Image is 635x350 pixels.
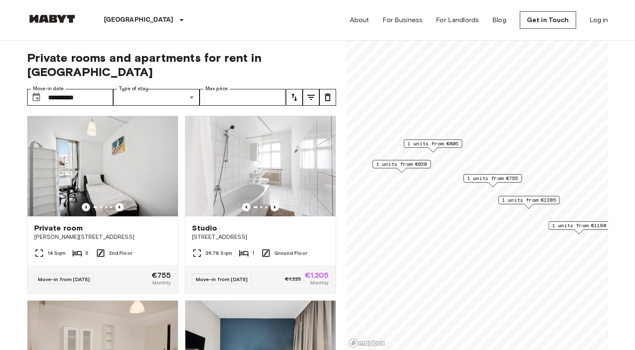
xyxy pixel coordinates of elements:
[407,140,458,147] span: 1 units from €805
[463,174,522,187] div: Map marker
[115,203,124,211] button: Previous image
[404,139,462,152] div: Map marker
[152,279,171,287] span: Monthly
[27,51,336,79] span: Private rooms and apartments for rent in [GEOGRAPHIC_DATA]
[28,116,178,216] img: Marketing picture of unit DE-01-302-006-05
[548,221,610,234] div: Map marker
[305,271,329,279] span: €1,205
[285,275,301,283] span: €1,225
[349,338,385,348] a: Mapbox logo
[382,15,422,25] a: For Business
[376,160,427,168] span: 1 units from €620
[34,223,83,233] span: Private room
[552,222,606,229] span: 1 units from €1190
[205,249,232,257] span: 36.78 Sqm
[372,160,431,173] div: Map marker
[205,85,228,92] label: Max price
[38,276,90,282] span: Move-in from [DATE]
[82,203,90,211] button: Previous image
[152,271,171,279] span: €755
[27,15,77,23] img: Habyt
[498,196,559,209] div: Map marker
[185,116,336,216] img: Marketing picture of unit DE-01-030-001-01H
[502,196,556,204] span: 1 units from €1205
[303,89,319,106] button: tune
[196,276,248,282] span: Move-in from [DATE]
[274,249,307,257] span: Ground Floor
[350,15,369,25] a: About
[319,89,336,106] button: tune
[286,89,303,106] button: tune
[86,249,89,257] span: 5
[34,233,171,241] span: [PERSON_NAME][STREET_ADDRESS]
[192,233,329,241] span: [STREET_ADDRESS]
[48,249,66,257] span: 14 Sqm
[28,89,45,106] button: Choose date, selected date is 29 Sep 2025
[310,279,329,287] span: Monthly
[27,116,178,294] a: Marketing picture of unit DE-01-302-006-05Previous imagePrevious imagePrivate room[PERSON_NAME][S...
[589,15,608,25] a: Log in
[436,15,479,25] a: For Landlords
[33,85,64,92] label: Move-in date
[192,223,218,233] span: Studio
[467,175,518,182] span: 1 units from €755
[252,249,254,257] span: 1
[119,85,148,92] label: Type of stay
[492,15,506,25] a: Blog
[104,15,174,25] p: [GEOGRAPHIC_DATA]
[271,203,279,211] button: Previous image
[109,249,132,257] span: 2nd Floor
[242,203,250,211] button: Previous image
[185,116,336,294] a: Marketing picture of unit DE-01-030-001-01HPrevious imagePrevious imageStudio[STREET_ADDRESS]36.7...
[520,11,576,29] a: Get in Touch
